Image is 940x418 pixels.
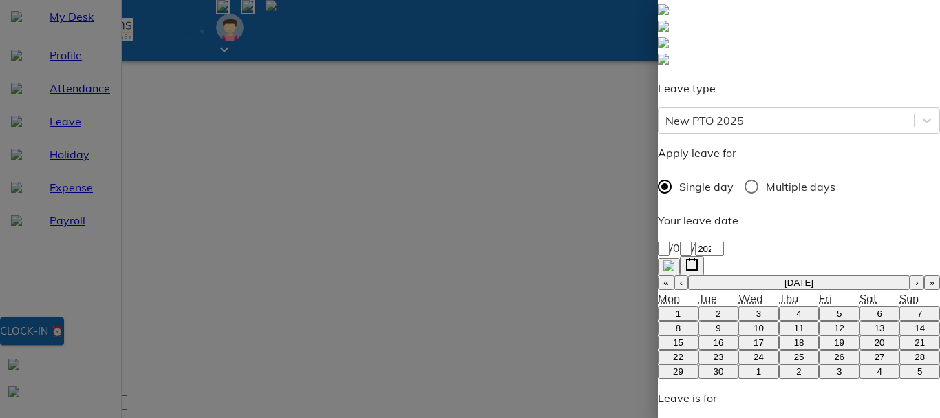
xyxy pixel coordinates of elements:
[756,309,761,319] abbr: September 3, 2025
[915,337,925,348] abbr: September 21, 2025
[859,306,900,321] button: September 6, 2025
[819,350,859,364] button: September 26, 2025
[915,352,925,362] abbr: September 28, 2025
[779,364,820,379] button: October 2, 2025
[899,350,940,364] button: September 28, 2025
[716,323,720,333] abbr: September 9, 2025
[779,335,820,350] button: September 18, 2025
[834,337,844,348] abbr: September 19, 2025
[766,178,835,195] span: Multiple days
[899,291,919,305] abbr: Sunday
[819,291,832,305] abbr: Friday
[899,321,940,335] button: September 14, 2025
[899,364,940,379] button: October 5, 2025
[674,275,688,290] button: ‹
[695,242,724,256] input: ----
[658,52,940,69] a: Chetan Ghutake
[796,366,801,377] abbr: October 2, 2025
[663,260,674,271] img: clearIcon.00697547.svg
[673,337,683,348] abbr: September 15, 2025
[658,54,669,65] img: defaultEmp.0e2b4d71.svg
[658,335,698,350] button: September 15, 2025
[877,309,882,319] abbr: September 6, 2025
[819,321,859,335] button: September 12, 2025
[680,242,692,256] input: --
[658,321,698,335] button: September 8, 2025
[658,275,674,290] button: «
[716,309,720,319] abbr: September 2, 2025
[658,306,698,321] button: September 1, 2025
[670,241,673,255] span: /
[859,291,877,305] abbr: Saturday
[738,321,779,335] button: September 10, 2025
[679,178,734,195] span: Single day
[658,390,732,406] p: Leave is for
[837,309,842,319] abbr: September 5, 2025
[875,352,885,362] abbr: September 27, 2025
[688,275,910,290] button: [DATE]
[877,366,882,377] abbr: October 4, 2025
[698,335,739,350] button: September 16, 2025
[917,309,922,319] abbr: September 7, 2025
[837,366,842,377] abbr: October 3, 2025
[754,323,764,333] abbr: September 10, 2025
[819,335,859,350] button: September 19, 2025
[779,321,820,335] button: September 11, 2025
[756,366,761,377] abbr: October 1, 2025
[676,323,681,333] abbr: September 8, 2025
[665,112,744,129] div: New PTO 2025
[673,366,683,377] abbr: September 29, 2025
[658,3,940,19] a: Akash Bansal
[738,350,779,364] button: September 24, 2025
[698,291,717,305] abbr: Tuesday
[915,323,925,333] abbr: September 14, 2025
[658,146,736,160] span: Apply leave for
[658,364,698,379] button: September 29, 2025
[859,364,900,379] button: October 4, 2025
[875,337,885,348] abbr: September 20, 2025
[658,242,670,256] input: --
[794,337,804,348] abbr: September 18, 2025
[754,337,764,348] abbr: September 17, 2025
[658,80,940,96] p: Leave type
[859,321,900,335] button: September 13, 2025
[698,350,739,364] button: September 23, 2025
[658,172,940,201] div: daytype
[794,352,804,362] abbr: September 25, 2025
[899,335,940,350] button: September 21, 2025
[692,241,695,255] span: /
[917,366,922,377] abbr: October 5, 2025
[924,275,940,290] button: »
[658,350,698,364] button: September 22, 2025
[714,352,724,362] abbr: September 23, 2025
[658,21,669,32] img: defaultEmp.0e2b4d71.svg
[698,321,739,335] button: September 9, 2025
[779,306,820,321] button: September 4, 2025
[738,291,763,305] abbr: Wednesday
[676,309,681,319] abbr: September 1, 2025
[910,275,923,290] button: ›
[673,352,683,362] abbr: September 22, 2025
[834,352,844,362] abbr: September 26, 2025
[794,323,804,333] abbr: September 11, 2025
[658,36,940,52] a: Soumya Naidu
[738,335,779,350] button: September 17, 2025
[658,291,680,305] abbr: Monday
[779,291,798,305] abbr: Thursday
[738,364,779,379] button: October 1, 2025
[819,306,859,321] button: September 5, 2025
[738,306,779,321] button: September 3, 2025
[819,364,859,379] button: October 3, 2025
[714,366,724,377] abbr: September 30, 2025
[658,37,669,48] img: defaultEmp.0e2b4d71.svg
[779,350,820,364] button: September 25, 2025
[658,4,669,15] img: defaultEmp.0e2b4d71.svg
[698,306,739,321] button: September 2, 2025
[698,364,739,379] button: September 30, 2025
[658,213,738,227] span: Your leave date
[714,337,724,348] abbr: September 16, 2025
[673,241,680,255] span: 0
[859,335,900,350] button: September 20, 2025
[834,323,844,333] abbr: September 12, 2025
[658,19,940,36] a: Sumhr Admin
